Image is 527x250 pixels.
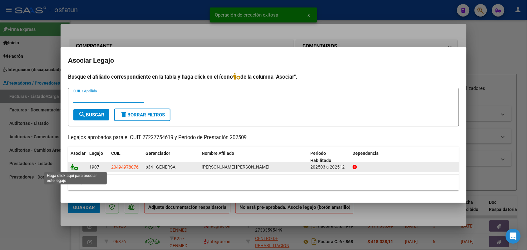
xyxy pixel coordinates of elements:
[145,151,170,156] span: Gerenciador
[202,164,269,169] span: GONZALEZ ACUÑA LAUTARO VALENTIN
[68,55,459,66] h2: Asociar Legajo
[145,164,175,169] span: b34 - GENERSA
[120,111,127,118] mat-icon: delete
[87,147,109,167] datatable-header-cell: Legajo
[111,151,121,156] span: CUIL
[202,151,234,156] span: Nombre Afiliado
[68,73,459,81] h4: Busque el afiliado correspondiente en la tabla y haga click en el ícono de la columna "Asociar".
[68,175,459,190] div: 1 registros
[68,134,459,142] p: Legajos aprobados para el CUIT 27227754619 y Período de Prestación 202509
[308,147,350,167] datatable-header-cell: Periodo Habilitado
[89,151,103,156] span: Legajo
[68,147,87,167] datatable-header-cell: Asociar
[114,109,170,121] button: Borrar Filtros
[353,151,379,156] span: Dependencia
[111,164,139,169] span: 20494978076
[78,111,86,118] mat-icon: search
[78,112,104,118] span: Buscar
[71,151,86,156] span: Asociar
[143,147,199,167] datatable-header-cell: Gerenciador
[109,147,143,167] datatable-header-cell: CUIL
[350,147,459,167] datatable-header-cell: Dependencia
[311,164,348,171] div: 202503 a 202512
[506,229,521,244] div: Open Intercom Messenger
[89,164,99,169] span: 1907
[311,151,332,163] span: Periodo Habilitado
[120,112,165,118] span: Borrar Filtros
[199,147,308,167] datatable-header-cell: Nombre Afiliado
[73,109,109,120] button: Buscar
